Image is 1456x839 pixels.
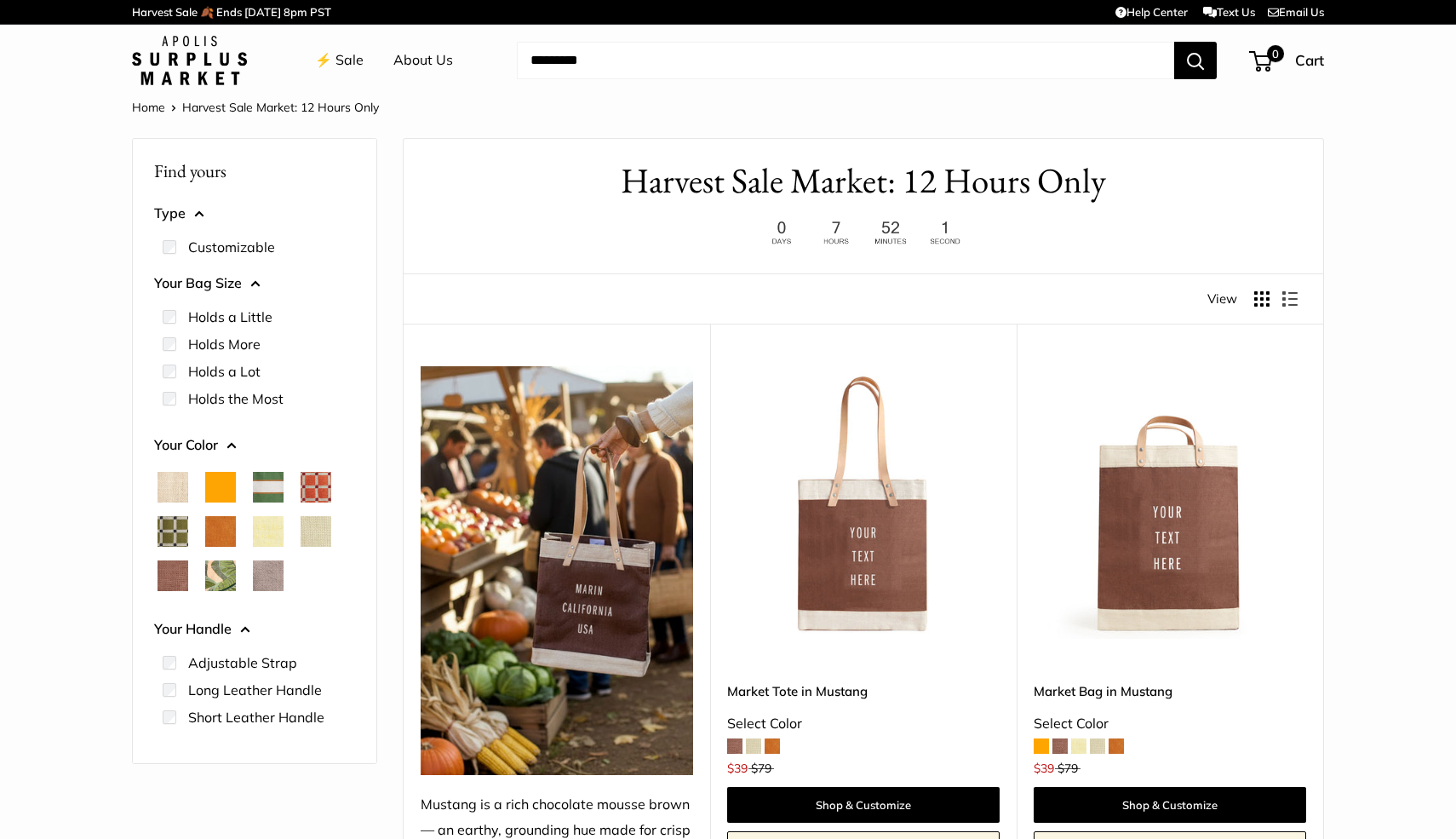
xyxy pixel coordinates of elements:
nav: Breadcrumb [132,96,379,118]
button: Type [154,201,355,227]
img: Market Bag in Mustang [1034,366,1306,639]
button: Chenille Window Brick [301,472,331,503]
label: Short Leather Handle [188,707,324,727]
img: Market Tote in Mustang [727,366,1000,639]
a: About Us [393,48,453,73]
a: Help Center [1115,5,1188,19]
a: Market Bag in Mustang [1034,681,1306,701]
span: 0 [1267,45,1284,62]
label: Holds the Most [188,388,284,409]
div: Select Color [1034,711,1306,737]
label: Holds a Lot [188,361,261,382]
span: $39 [727,761,748,776]
button: Palm Leaf [205,560,236,591]
a: ⚡️ Sale [315,48,364,73]
a: Text Us [1203,5,1255,19]
label: Holds More [188,334,261,354]
button: Natural [158,472,188,503]
a: Shop & Customize [727,787,1000,823]
a: Market Bag in MustangMarket Bag in Mustang [1034,366,1306,639]
button: Daisy [253,516,284,547]
a: Market Tote in Mustang [727,681,1000,701]
button: Mustang [158,560,188,591]
label: Long Leather Handle [188,680,322,700]
h1: Harvest Sale Market: 12 Hours Only [429,156,1298,206]
span: $79 [751,761,771,776]
span: Harvest Sale Market: 12 Hours Only [182,100,379,115]
button: Orange [205,472,236,503]
button: Search [1174,42,1217,79]
button: Display products as list [1282,291,1298,307]
img: Apolis: Surplus Market [132,36,247,85]
a: Email Us [1268,5,1324,19]
span: Cart [1295,51,1324,69]
p: Find yours [154,154,355,187]
span: $39 [1034,761,1054,776]
button: Taupe [253,560,284,591]
a: Shop & Customize [1034,787,1306,823]
img: Mustang is a rich chocolate mousse brown — an earthy, grounding hue made for crisp air and slow a... [421,366,693,775]
button: Your Handle [154,617,355,642]
div: Select Color [727,711,1000,737]
a: Market Tote in MustangMarket Tote in Mustang [727,366,1000,639]
button: Your Bag Size [154,271,355,296]
button: Display products as grid [1254,291,1270,307]
button: Mint Sorbet [301,516,331,547]
button: Chenille Window Sage [158,516,188,547]
label: Adjustable Strap [188,652,297,673]
label: Holds a Little [188,307,272,327]
button: Your Color [154,433,355,458]
button: Court Green [253,472,284,503]
img: 12 hours only. Ends at 8pm [757,216,970,250]
span: View [1207,287,1237,311]
label: Customizable [188,237,275,257]
a: 0 Cart [1251,47,1324,74]
button: Cognac [205,516,236,547]
span: $79 [1058,761,1078,776]
a: Home [132,100,165,115]
input: Search... [517,42,1174,79]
